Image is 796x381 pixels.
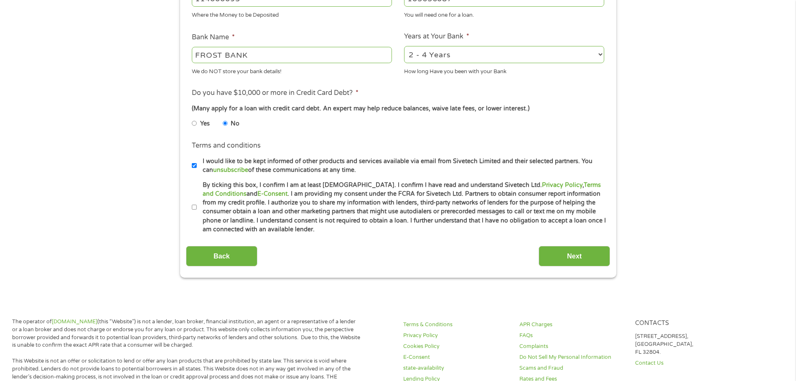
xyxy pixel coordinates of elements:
[519,332,626,340] a: FAQs
[404,32,469,41] label: Years at Your Bank
[404,64,604,76] div: How long Have you been with your Bank
[635,320,741,327] h4: Contacts
[192,104,604,113] div: (Many apply for a loan with credit card debt. An expert may help reduce balances, waive late fees...
[203,182,601,197] a: Terms and Conditions
[213,166,248,174] a: unsubscribe
[404,8,604,20] div: You will need one for a loan.
[635,359,741,367] a: Contact Us
[257,190,287,197] a: E-Consent
[200,119,210,128] label: Yes
[197,181,607,234] label: By ticking this box, I confirm I am at least [DEMOGRAPHIC_DATA]. I confirm I have read and unders...
[635,332,741,356] p: [STREET_ADDRESS], [GEOGRAPHIC_DATA], FL 32804.
[403,332,509,340] a: Privacy Policy
[192,64,392,76] div: We do NOT store your bank details!
[539,246,610,266] input: Next
[403,364,509,372] a: state-availability
[519,364,626,372] a: Scams and Fraud
[403,343,509,350] a: Cookies Policy
[192,141,261,150] label: Terms and conditions
[542,182,582,189] a: Privacy Policy
[192,8,392,20] div: Where the Money to be Deposited
[12,318,361,350] p: The operator of (this “Website”) is not a lender, loan broker, financial institution, an agent or...
[519,353,626,361] a: Do Not Sell My Personal Information
[519,343,626,350] a: Complaints
[403,321,509,329] a: Terms & Conditions
[52,318,97,325] a: [DOMAIN_NAME]
[192,89,359,97] label: Do you have $10,000 or more in Credit Card Debt?
[186,246,257,266] input: Back
[197,157,607,175] label: I would like to be kept informed of other products and services available via email from Sivetech...
[403,353,509,361] a: E-Consent
[192,33,235,42] label: Bank Name
[231,119,239,128] label: No
[519,321,626,329] a: APR Charges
